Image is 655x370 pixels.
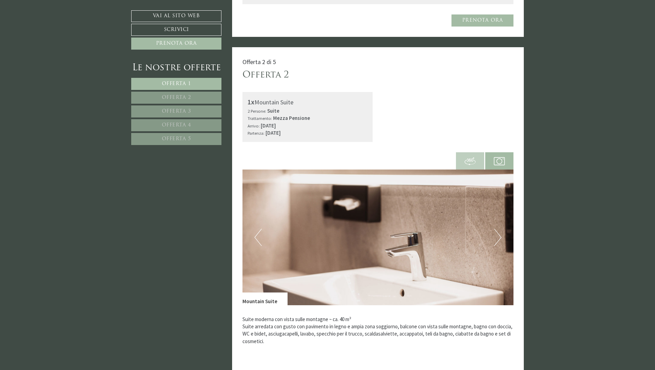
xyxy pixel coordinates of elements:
div: [DATE] [124,5,147,16]
img: 360-grad.svg [465,156,476,167]
a: Prenota ora [451,14,514,27]
div: Buon giorno, come possiamo aiutarla? [5,18,95,38]
a: Scrivici [131,24,221,36]
small: Trattamento: [248,115,272,121]
div: Le nostre offerte [131,62,221,74]
button: Next [494,229,501,246]
p: Suite moderna con vista sulle montagne ~ ca. 40 m² Suite arredata con gusto con pavimento in legn... [242,316,514,352]
b: Mezza Pensione [273,115,310,121]
b: [DATE] [266,130,281,136]
img: camera.svg [494,156,505,167]
div: Mountain Suite [242,292,288,305]
span: Offerta 1 [162,81,191,86]
b: [DATE] [261,122,276,129]
a: Vai al sito web [131,10,221,22]
span: Offerta 3 [162,109,191,114]
span: Offerta 2 di 5 [242,58,276,66]
span: Offerta 4 [162,123,191,128]
div: Montis – Active Nature Spa [10,20,91,25]
div: Mountain Suite [248,97,368,107]
span: Offerta 2 [162,95,191,100]
b: 1x [248,97,254,106]
div: Offerta 2 [242,69,289,82]
small: Arrivo: [248,123,260,129]
img: image [242,169,514,305]
small: Partenza: [248,130,264,136]
span: Offerta 5 [162,136,191,142]
small: 2 Persone: [248,108,266,114]
b: Suite [267,107,279,114]
button: Invia [234,182,272,194]
small: 15:34 [10,32,91,37]
button: Previous [254,229,262,246]
a: Prenota ora [131,38,221,50]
